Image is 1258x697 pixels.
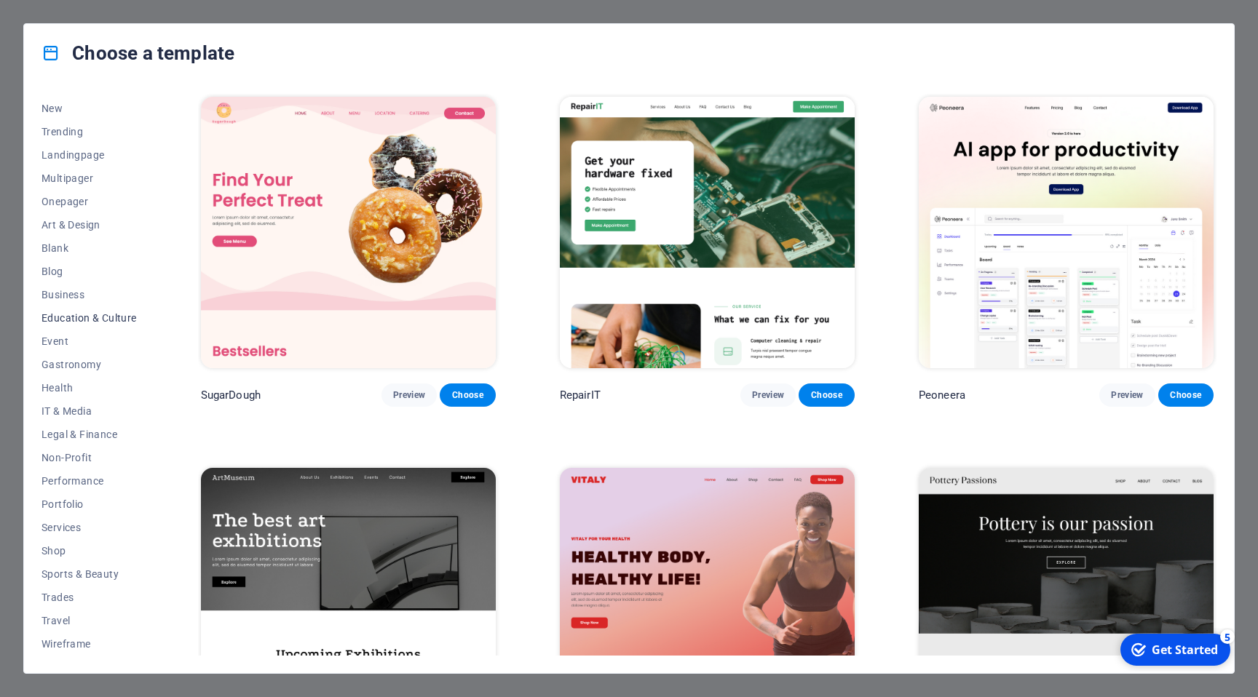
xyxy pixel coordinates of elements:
[41,335,137,347] span: Event
[41,469,137,493] button: Performance
[41,213,137,236] button: Art & Design
[108,1,122,16] div: 5
[41,586,137,609] button: Trades
[1170,389,1202,401] span: Choose
[41,516,137,539] button: Services
[41,236,137,260] button: Blank
[810,389,842,401] span: Choose
[919,97,1214,368] img: Peoneera
[41,306,137,330] button: Education & Culture
[440,383,495,407] button: Choose
[1099,383,1155,407] button: Preview
[41,190,137,213] button: Onepager
[41,446,137,469] button: Non-Profit
[41,493,137,516] button: Portfolio
[560,388,601,402] p: RepairIT
[41,475,137,487] span: Performance
[41,312,137,324] span: Education & Culture
[41,592,137,603] span: Trades
[41,283,137,306] button: Business
[41,143,137,167] button: Landingpage
[740,383,796,407] button: Preview
[41,126,137,138] span: Trending
[201,388,261,402] p: SugarDough
[41,260,137,283] button: Blog
[41,97,137,120] button: New
[41,196,137,207] span: Onepager
[41,632,137,656] button: Wireframe
[41,452,137,463] span: Non-Profit
[41,172,137,184] span: Multipager
[41,353,137,376] button: Gastronomy
[41,562,137,586] button: Sports & Beauty
[41,242,137,254] span: Blank
[41,399,137,423] button: IT & Media
[799,383,854,407] button: Choose
[201,97,496,368] img: SugarDough
[393,389,425,401] span: Preview
[41,522,137,533] span: Services
[41,376,137,399] button: Health
[919,388,965,402] p: Peoneera
[41,429,137,440] span: Legal & Finance
[41,359,137,370] span: Gastronomy
[41,545,137,557] span: Shop
[41,615,137,626] span: Travel
[1158,383,1214,407] button: Choose
[381,383,437,407] button: Preview
[41,405,137,417] span: IT & Media
[41,423,137,446] button: Legal & Finance
[41,498,137,510] span: Portfolio
[39,14,106,30] div: Get Started
[41,41,234,65] h4: Choose a template
[41,382,137,394] span: Health
[41,266,137,277] span: Blog
[41,149,137,161] span: Landingpage
[451,389,483,401] span: Choose
[41,219,137,231] span: Art & Design
[41,167,137,190] button: Multipager
[41,568,137,580] span: Sports & Beauty
[41,330,137,353] button: Event
[41,609,137,632] button: Travel
[41,638,137,650] span: Wireframe
[752,389,784,401] span: Preview
[1111,389,1143,401] span: Preview
[8,6,118,38] div: Get Started 5 items remaining, 0% complete
[41,120,137,143] button: Trending
[560,97,855,368] img: RepairIT
[41,539,137,562] button: Shop
[41,103,137,114] span: New
[41,289,137,300] span: Business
